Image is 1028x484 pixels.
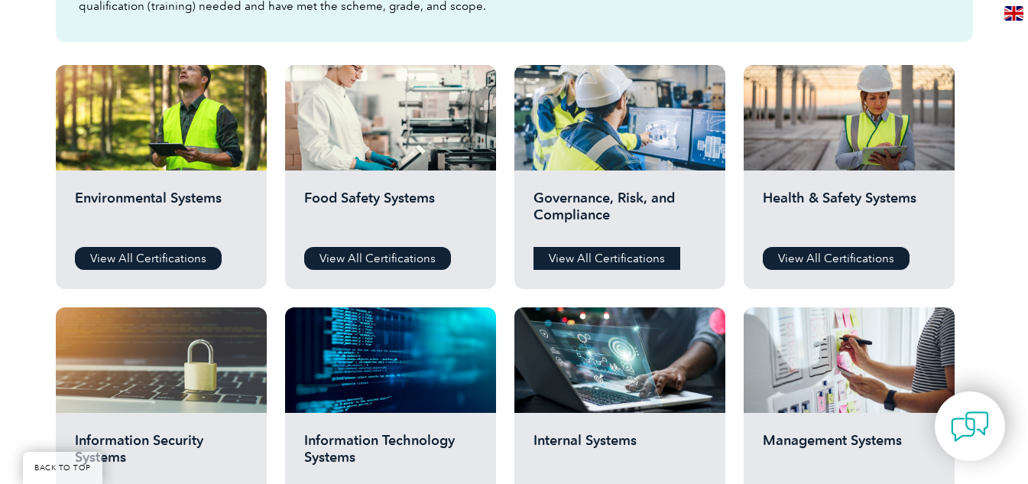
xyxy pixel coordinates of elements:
[75,247,222,270] a: View All Certifications
[75,432,248,478] h2: Information Security Systems
[533,432,706,478] h2: Internal Systems
[763,190,936,236] h2: Health & Safety Systems
[763,247,910,270] a: View All Certifications
[533,247,680,270] a: View All Certifications
[23,452,102,484] a: BACK TO TOP
[75,190,248,236] h2: Environmental Systems
[304,432,477,478] h2: Information Technology Systems
[1004,6,1023,21] img: en
[763,432,936,478] h2: Management Systems
[304,247,451,270] a: View All Certifications
[533,190,706,236] h2: Governance, Risk, and Compliance
[951,408,989,446] img: contact-chat.png
[304,190,477,236] h2: Food Safety Systems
